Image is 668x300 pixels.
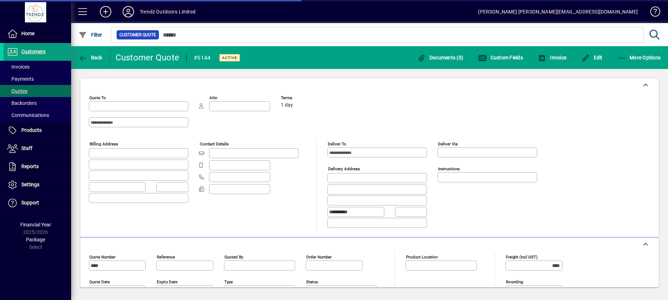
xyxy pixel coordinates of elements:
[89,95,106,100] mat-label: Quote To
[119,31,156,38] span: Customer Quote
[616,51,663,64] button: More Options
[506,279,523,284] mat-label: Rounding
[7,76,34,82] span: Payments
[21,200,39,205] span: Support
[222,55,237,60] span: Active
[89,254,116,259] mat-label: Quote number
[4,122,71,139] a: Products
[281,102,293,108] span: 1 day
[157,279,177,284] mat-label: Expiry date
[7,64,30,70] span: Invoices
[4,109,71,121] a: Communications
[4,176,71,194] a: Settings
[4,194,71,212] a: Support
[224,254,243,259] mat-label: Quoted by
[417,55,463,60] span: Documents (0)
[306,279,318,284] mat-label: Status
[21,164,39,169] span: Reports
[645,1,659,25] a: Knowledge Base
[4,73,71,85] a: Payments
[4,85,71,97] a: Quotes
[79,32,102,38] span: Filter
[79,55,102,60] span: Back
[581,55,603,60] span: Edit
[26,237,45,242] span: Package
[7,100,37,106] span: Backorders
[306,254,332,259] mat-label: Order number
[536,51,568,64] button: Invoice
[478,6,638,17] div: [PERSON_NAME] [PERSON_NAME][EMAIL_ADDRESS][DOMAIN_NAME]
[7,88,27,94] span: Quotes
[4,25,71,43] a: Home
[77,28,104,41] button: Filter
[4,97,71,109] a: Backorders
[579,51,604,64] button: Edit
[476,51,525,64] button: Custom Fields
[116,52,180,63] div: Customer Quote
[406,254,438,259] mat-label: Product location
[94,5,117,18] button: Add
[77,51,104,64] button: Back
[328,141,346,146] mat-label: Deliver To
[4,61,71,73] a: Invoices
[20,222,51,227] span: Financial Year
[4,140,71,157] a: Staff
[21,182,39,187] span: Settings
[4,158,71,176] a: Reports
[209,95,217,100] mat-label: Attn
[71,51,110,64] app-page-header-button: Back
[415,51,465,64] button: Documents (0)
[224,279,233,284] mat-label: Type
[140,6,196,17] div: Trendz Outdoors Limited
[194,52,210,64] div: #5144
[438,166,460,171] mat-label: Instructions
[7,112,49,118] span: Communications
[89,279,110,284] mat-label: Quote date
[117,5,140,18] button: Profile
[21,127,42,133] span: Products
[506,254,538,259] mat-label: Freight (incl GST)
[478,55,523,60] span: Custom Fields
[281,96,324,100] span: Terms
[438,141,458,146] mat-label: Deliver via
[21,49,46,54] span: Customers
[21,31,34,36] span: Home
[538,55,566,60] span: Invoice
[157,254,175,259] mat-label: Reference
[618,55,661,60] span: More Options
[21,145,32,151] span: Staff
